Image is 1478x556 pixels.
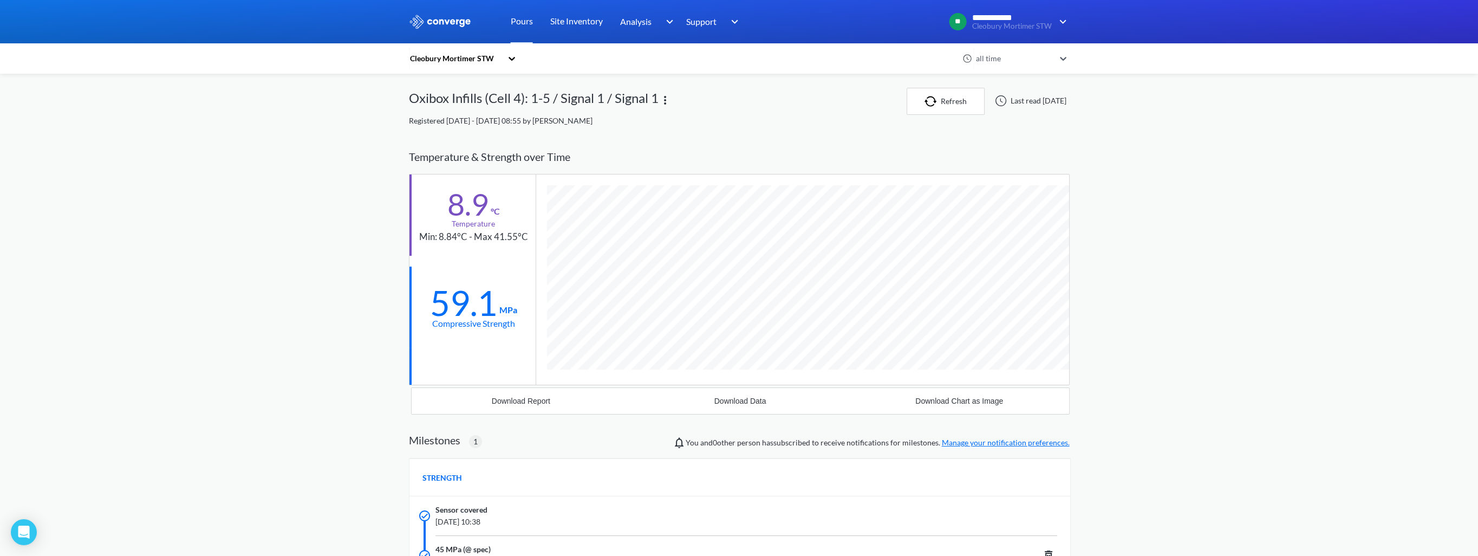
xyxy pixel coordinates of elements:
div: 59.1 [430,289,497,316]
span: Sensor covered [435,504,487,516]
span: 0 other [713,438,735,447]
div: Cleobury Mortimer STW [409,53,502,64]
div: Download Data [714,397,766,405]
span: Analysis [620,15,652,28]
span: 45 MPa (@ spec) [435,544,491,555]
div: Compressive Strength [432,316,515,330]
div: Temperature & Strength over Time [409,140,1070,174]
div: Oxibox Infills (Cell 4): 1-5 / Signal 1 / Signal 1 [409,88,659,115]
span: Cleobury Mortimer STW [972,22,1052,30]
div: all time [973,53,1054,64]
span: Registered [DATE] - [DATE] 08:55 by [PERSON_NAME] [409,116,592,125]
img: notifications-icon.svg [673,436,686,449]
img: logo_ewhite.svg [409,15,472,29]
button: Refresh [907,88,985,115]
img: more.svg [659,94,672,107]
img: downArrow.svg [1052,15,1070,28]
img: downArrow.svg [659,15,676,28]
button: Download Data [630,388,850,414]
span: Support [686,15,717,28]
a: Manage your notification preferences. [942,438,1070,447]
div: Temperature [452,218,495,230]
span: STRENGTH [422,472,462,484]
button: Download Report [412,388,631,414]
span: [DATE] 10:38 [435,516,926,528]
button: Download Chart as Image [850,388,1069,414]
img: downArrow.svg [724,15,741,28]
img: icon-refresh.svg [924,96,941,107]
div: Open Intercom Messenger [11,519,37,545]
h2: Milestones [409,434,460,447]
div: 8.9 [447,191,489,218]
div: Min: 8.84°C - Max 41.55°C [419,230,528,244]
span: 1 [473,436,478,448]
div: Download Report [492,397,550,405]
img: icon-clock.svg [962,54,972,63]
div: Last read [DATE] [989,94,1070,107]
span: You and person has subscribed to receive notifications for milestones. [686,437,1070,449]
div: Download Chart as Image [915,397,1003,405]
